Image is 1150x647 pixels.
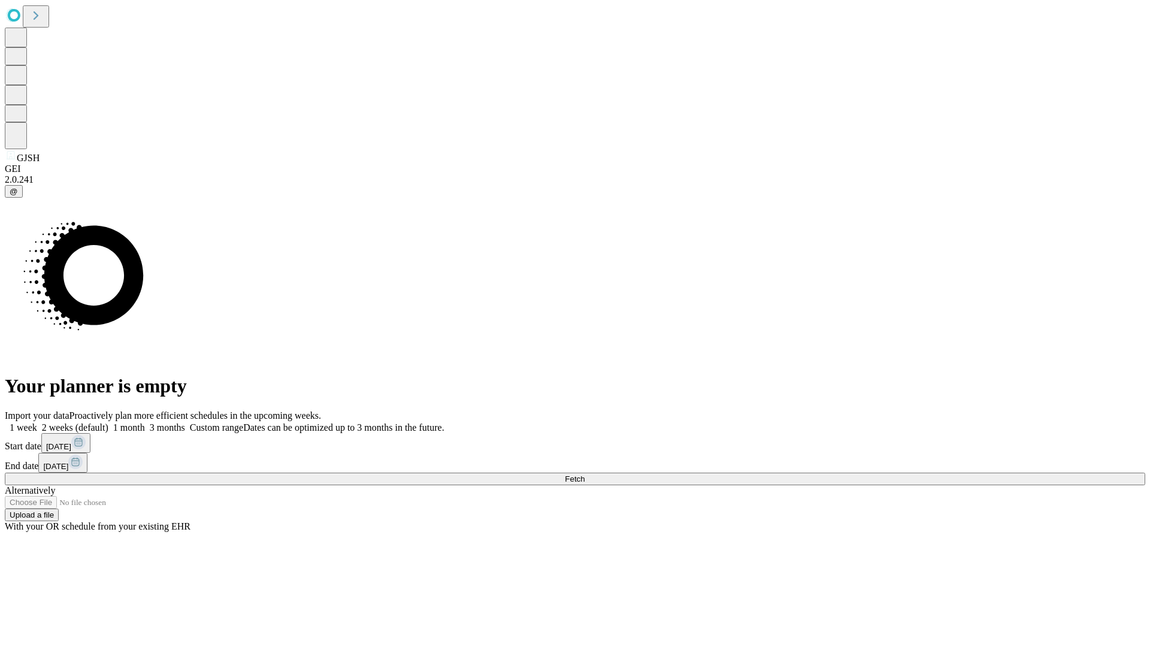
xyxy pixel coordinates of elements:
button: Fetch [5,473,1145,485]
h1: Your planner is empty [5,375,1145,397]
span: Import your data [5,410,69,421]
button: [DATE] [41,433,90,453]
div: GEI [5,164,1145,174]
div: 2.0.241 [5,174,1145,185]
button: @ [5,185,23,198]
button: [DATE] [38,453,87,473]
span: @ [10,187,18,196]
span: GJSH [17,153,40,163]
span: Proactively plan more efficient schedules in the upcoming weeks. [69,410,321,421]
span: Custom range [190,422,243,433]
span: 1 month [113,422,145,433]
span: Fetch [565,474,585,483]
span: Dates can be optimized up to 3 months in the future. [243,422,444,433]
span: [DATE] [46,442,71,451]
span: 3 months [150,422,185,433]
span: Alternatively [5,485,55,495]
span: [DATE] [43,462,68,471]
button: Upload a file [5,509,59,521]
div: Start date [5,433,1145,453]
div: End date [5,453,1145,473]
span: 1 week [10,422,37,433]
span: 2 weeks (default) [42,422,108,433]
span: With your OR schedule from your existing EHR [5,521,190,531]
